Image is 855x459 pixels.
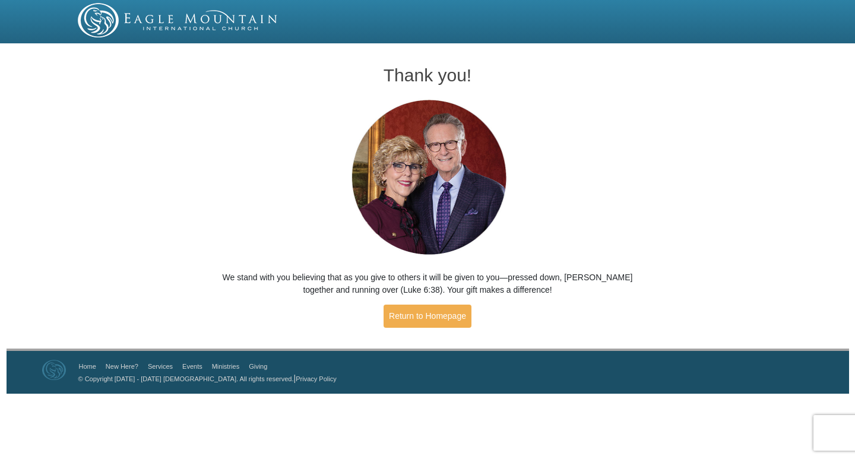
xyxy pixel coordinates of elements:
a: Privacy Policy [296,375,336,382]
a: Services [148,363,173,370]
img: Pastors George and Terri Pearsons [340,96,515,259]
a: Giving [249,363,267,370]
a: Return to Homepage [384,305,471,328]
a: Events [182,363,202,370]
a: New Here? [106,363,138,370]
p: | [74,372,337,385]
h1: Thank you! [220,65,635,85]
img: EMIC [78,3,278,37]
a: © Copyright [DATE] - [DATE] [DEMOGRAPHIC_DATA]. All rights reserved. [78,375,294,382]
p: We stand with you believing that as you give to others it will be given to you—pressed down, [PER... [220,271,635,296]
img: Eagle Mountain International Church [42,360,66,380]
a: Ministries [212,363,239,370]
a: Home [79,363,96,370]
